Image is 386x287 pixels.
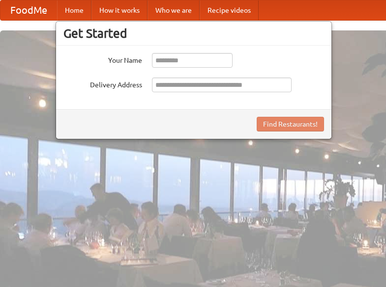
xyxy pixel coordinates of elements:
[200,0,259,20] a: Recipe videos
[148,0,200,20] a: Who we are
[57,0,91,20] a: Home
[63,53,142,65] label: Your Name
[0,0,57,20] a: FoodMe
[257,117,324,131] button: Find Restaurants!
[63,78,142,90] label: Delivery Address
[91,0,148,20] a: How it works
[63,26,324,41] h3: Get Started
